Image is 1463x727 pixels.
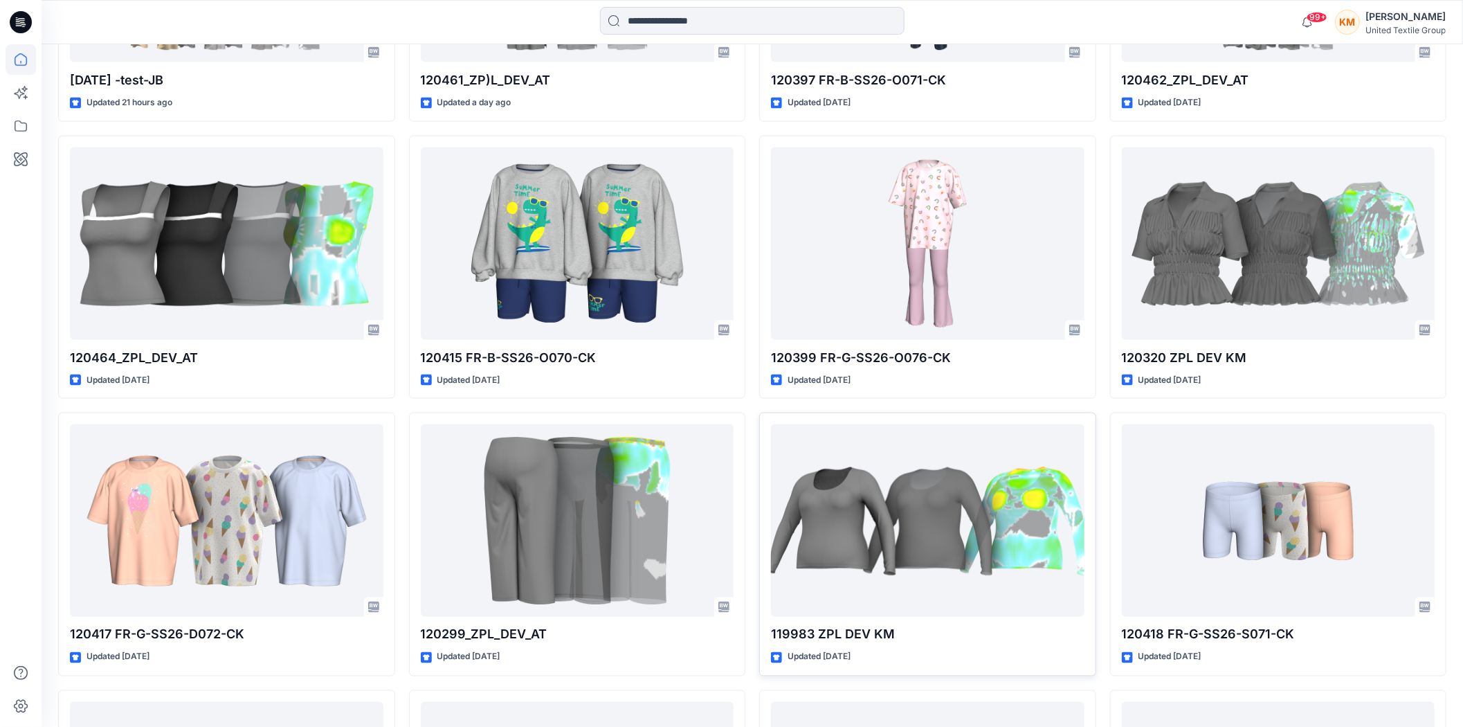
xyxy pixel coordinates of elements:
[771,424,1084,617] a: 119983 ZPL DEV KM
[788,650,851,665] p: Updated [DATE]
[70,348,383,368] p: 120464_ZPL_DEV_AT
[1138,373,1201,388] p: Updated [DATE]
[1122,71,1435,90] p: 120462_ZPL_DEV_AT
[87,96,172,110] p: Updated 21 hours ago
[70,424,383,617] a: 120417 FR-G-SS26-D072-CK
[421,625,734,645] p: 120299_ZPL_DEV_AT
[437,373,500,388] p: Updated [DATE]
[1307,12,1327,23] span: 99+
[70,71,383,90] p: [DATE] -test-JB
[421,424,734,617] a: 120299_ZPL_DEV_AT
[70,147,383,340] a: 120464_ZPL_DEV_AT
[437,96,511,110] p: Updated a day ago
[437,650,500,665] p: Updated [DATE]
[788,96,851,110] p: Updated [DATE]
[1138,96,1201,110] p: Updated [DATE]
[771,147,1084,340] a: 120399 FR-G-SS26-O076-CK
[1122,348,1435,368] p: 120320 ZPL DEV KM
[87,650,149,665] p: Updated [DATE]
[1138,650,1201,665] p: Updated [DATE]
[1122,625,1435,645] p: 120418 FR-G-SS26-S071-CK
[788,373,851,388] p: Updated [DATE]
[421,348,734,368] p: 120415 FR-B-SS26-O070-CK
[771,71,1084,90] p: 120397 FR-B-SS26-O071-CK
[1365,25,1446,35] div: United Textile Group
[87,373,149,388] p: Updated [DATE]
[1335,10,1360,35] div: KM
[1122,424,1435,617] a: 120418 FR-G-SS26-S071-CK
[421,147,734,340] a: 120415 FR-B-SS26-O070-CK
[1365,8,1446,25] div: [PERSON_NAME]
[1122,147,1435,340] a: 120320 ZPL DEV KM
[421,71,734,90] p: 120461_ZP)L_DEV_AT
[771,625,1084,645] p: 119983 ZPL DEV KM
[70,625,383,645] p: 120417 FR-G-SS26-D072-CK
[771,348,1084,368] p: 120399 FR-G-SS26-O076-CK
